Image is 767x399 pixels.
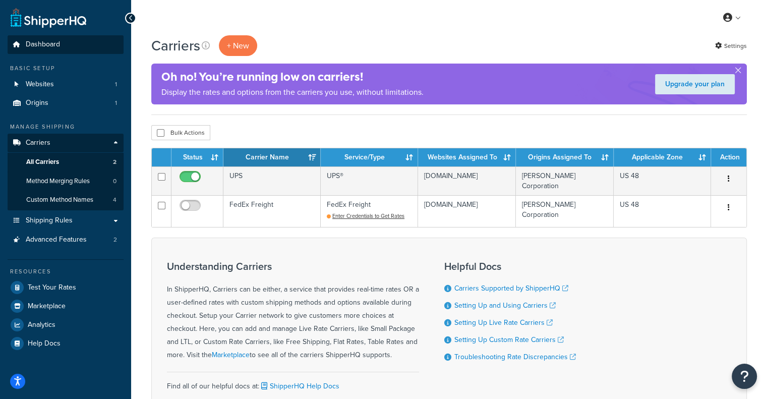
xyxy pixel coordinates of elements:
a: ShipperHQ Home [11,8,86,28]
td: FedEx Freight [321,195,418,227]
p: Display the rates and options from the carriers you use, without limitations. [161,85,424,99]
div: In ShipperHQ, Carriers can be either, a service that provides real-time rates OR a user-defined r... [167,261,419,362]
td: UPS® [321,166,418,195]
td: US 48 [614,166,711,195]
li: Websites [8,75,124,94]
th: Service/Type: activate to sort column ascending [321,148,418,166]
span: Help Docs [28,339,61,348]
td: US 48 [614,195,711,227]
div: Manage Shipping [8,123,124,131]
span: Carriers [26,139,50,147]
span: Advanced Features [26,236,87,244]
span: 1 [115,80,117,89]
a: ShipperHQ Help Docs [259,381,339,391]
td: [PERSON_NAME] Corporation [516,166,614,195]
a: Shipping Rules [8,211,124,230]
span: Origins [26,99,48,107]
span: Analytics [28,321,55,329]
span: Shipping Rules [26,216,73,225]
span: 0 [113,177,116,186]
span: Enter Credentials to Get Rates [332,212,404,220]
div: Resources [8,267,124,276]
a: Carriers Supported by ShipperHQ [454,283,568,294]
span: Custom Method Names [26,196,93,204]
li: Custom Method Names [8,191,124,209]
a: Upgrade your plan [655,74,735,94]
span: Test Your Rates [28,283,76,292]
a: Method Merging Rules 0 [8,172,124,191]
a: Settings [715,39,747,53]
a: Carriers [8,134,124,152]
span: All Carriers [26,158,59,166]
h1: Carriers [151,36,200,55]
td: UPS [223,166,321,195]
li: Method Merging Rules [8,172,124,191]
th: Websites Assigned To: activate to sort column ascending [418,148,516,166]
td: [DOMAIN_NAME] [418,195,516,227]
span: 1 [115,99,117,107]
a: Test Your Rates [8,278,124,297]
td: FedEx Freight [223,195,321,227]
span: Method Merging Rules [26,177,90,186]
span: Dashboard [26,40,60,49]
th: Carrier Name: activate to sort column ascending [223,148,321,166]
span: Websites [26,80,54,89]
button: Open Resource Center [732,364,757,389]
h3: Helpful Docs [444,261,576,272]
th: Status: activate to sort column ascending [171,148,223,166]
td: [PERSON_NAME] Corporation [516,195,614,227]
div: Find all of our helpful docs at: [167,372,419,393]
th: Applicable Zone: activate to sort column ascending [614,148,711,166]
li: Carriers [8,134,124,210]
a: Setting Up and Using Carriers [454,300,556,311]
div: Basic Setup [8,64,124,73]
a: Setting Up Custom Rate Carriers [454,334,564,345]
th: Origins Assigned To: activate to sort column ascending [516,148,614,166]
h3: Understanding Carriers [167,261,419,272]
span: 2 [113,158,116,166]
h4: Oh no! You’re running low on carriers! [161,69,424,85]
li: Advanced Features [8,231,124,249]
a: Websites 1 [8,75,124,94]
th: Action [711,148,746,166]
li: Origins [8,94,124,112]
a: Custom Method Names 4 [8,191,124,209]
a: Analytics [8,316,124,334]
td: [DOMAIN_NAME] [418,166,516,195]
a: Advanced Features 2 [8,231,124,249]
li: All Carriers [8,153,124,172]
span: 4 [113,196,116,204]
span: 2 [113,236,117,244]
a: Help Docs [8,334,124,353]
a: Setting Up Live Rate Carriers [454,317,553,328]
a: Dashboard [8,35,124,54]
a: Enter Credentials to Get Rates [327,212,404,220]
a: All Carriers 2 [8,153,124,172]
a: Marketplace [212,350,250,360]
a: Troubleshooting Rate Discrepancies [454,352,576,362]
span: Marketplace [28,302,66,311]
button: Bulk Actions [151,125,210,140]
button: + New [219,35,257,56]
a: Origins 1 [8,94,124,112]
a: Marketplace [8,297,124,315]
